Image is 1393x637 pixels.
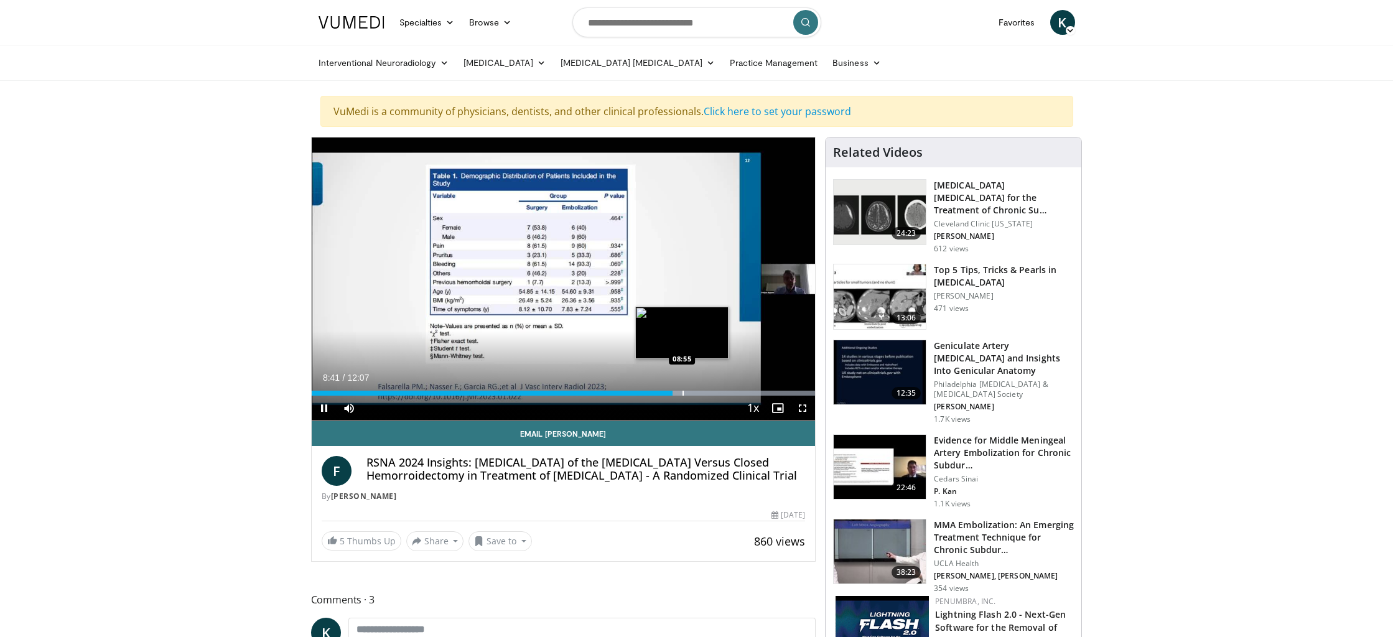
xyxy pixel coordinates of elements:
p: Cleveland Clinic [US_STATE] [934,219,1074,229]
p: UCLA Health [934,559,1074,569]
a: Interventional Neuroradiology [311,50,456,75]
a: Penumbra, Inc. [935,596,995,607]
a: [MEDICAL_DATA] [456,50,553,75]
a: 22:46 Evidence for Middle Meningeal Artery Embolization for Chronic Subdur… Cedars Sinai P. Kan 1... [833,434,1074,509]
button: Mute [337,396,361,421]
a: Business [825,50,888,75]
span: / [343,373,345,383]
h3: [MEDICAL_DATA] [MEDICAL_DATA] for the Treatment of Chronic Su… [934,179,1074,216]
div: Progress Bar [312,391,816,396]
span: 13:06 [892,312,921,324]
a: 12:35 Geniculate Artery [MEDICAL_DATA] and Insights Into Genicular Anatomy Philadelphia [MEDICAL_... [833,340,1074,424]
button: Pause [312,396,337,421]
span: 860 views [754,534,805,549]
input: Search topics, interventions [572,7,821,37]
video-js: Video Player [312,137,816,421]
p: [PERSON_NAME] [934,291,1074,301]
img: VuMedi Logo [319,16,384,29]
a: Favorites [991,10,1043,35]
h3: Evidence for Middle Meningeal Artery Embolization for Chronic Subdur… [934,434,1074,472]
a: 24:23 [MEDICAL_DATA] [MEDICAL_DATA] for the Treatment of Chronic Su… Cleveland Clinic [US_STATE] ... [833,179,1074,254]
button: Playback Rate [740,396,765,421]
a: Practice Management [722,50,825,75]
p: 612 views [934,244,969,254]
span: 5 [340,535,345,547]
p: 1.1K views [934,499,971,509]
p: P. Kan [934,486,1074,496]
button: Fullscreen [790,396,815,421]
img: 14765255-5e53-4ea1-a55d-e7f6a9a54f47.150x105_q85_crop-smart_upscale.jpg [834,340,926,405]
img: e176b5fd-2514-4f19-8c7e-b3d0060df837.150x105_q85_crop-smart_upscale.jpg [834,264,926,329]
img: 13311615-811f-411b-abb9-798e807d72d4.150x105_q85_crop-smart_upscale.jpg [834,435,926,500]
span: Comments 3 [311,592,816,608]
p: Cedars Sinai [934,474,1074,484]
button: Enable picture-in-picture mode [765,396,790,421]
span: 38:23 [892,566,921,579]
p: Philadelphia [MEDICAL_DATA] & [MEDICAL_DATA] Society [934,379,1074,399]
a: K [1050,10,1075,35]
div: [DATE] [771,509,805,521]
a: Browse [462,10,519,35]
button: Save to [468,531,532,551]
h4: Related Videos [833,145,923,160]
img: 63821d75-5c38-4ca7-bb29-ce8e35b17261.150x105_q85_crop-smart_upscale.jpg [834,180,926,244]
a: 5 Thumbs Up [322,531,401,551]
span: 12:07 [347,373,369,383]
img: 6a8b347c-63cd-4f6a-bd59-8649ef1555dc.150x105_q85_crop-smart_upscale.jpg [834,519,926,584]
a: F [322,456,352,486]
a: Specialties [392,10,462,35]
h3: MMA Embolization: An Emerging Treatment Technique for Chronic Subdur… [934,519,1074,556]
p: 471 views [934,304,969,314]
p: [PERSON_NAME] [934,231,1074,241]
p: 1.7K views [934,414,971,424]
img: image.jpeg [635,307,729,359]
h4: RSNA 2024 Insights: [MEDICAL_DATA] of the [MEDICAL_DATA] Versus Closed Hemorroidectomy in Treatme... [366,456,806,483]
h3: Geniculate Artery [MEDICAL_DATA] and Insights Into Genicular Anatomy [934,340,1074,377]
a: Email [PERSON_NAME] [312,421,816,446]
a: Click here to set your password [704,105,851,118]
span: 22:46 [892,481,921,494]
span: 8:41 [323,373,340,383]
p: 354 views [934,584,969,593]
a: [MEDICAL_DATA] [MEDICAL_DATA] [553,50,722,75]
p: [PERSON_NAME], [PERSON_NAME] [934,571,1074,581]
a: [PERSON_NAME] [331,491,397,501]
span: 12:35 [892,387,921,399]
a: 13:06 Top 5 Tips, Tricks & Pearls in [MEDICAL_DATA] [PERSON_NAME] 471 views [833,264,1074,330]
button: Share [406,531,464,551]
span: 24:23 [892,227,921,239]
h3: Top 5 Tips, Tricks & Pearls in [MEDICAL_DATA] [934,264,1074,289]
div: VuMedi is a community of physicians, dentists, and other clinical professionals. [320,96,1073,127]
a: 38:23 MMA Embolization: An Emerging Treatment Technique for Chronic Subdur… UCLA Health [PERSON_N... [833,519,1074,593]
p: [PERSON_NAME] [934,402,1074,412]
div: By [322,491,806,502]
